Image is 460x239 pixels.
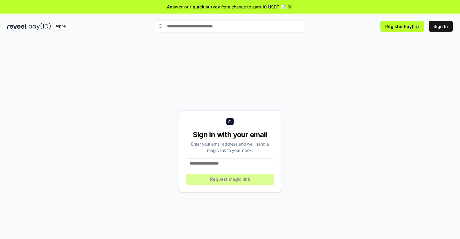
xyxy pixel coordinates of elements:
img: reveel_dark [7,23,27,30]
img: pay_id [29,23,51,30]
img: logo_small [226,118,234,125]
div: Sign in with your email [186,130,274,140]
button: Register Pay(ID) [380,21,424,32]
span: Answer our quick survey [167,4,220,10]
span: for a chance to earn 10 USDT 📝 [221,4,286,10]
div: Enter your email address and we’ll send a magic link to your inbox. [186,141,274,153]
div: Alpha [52,23,69,30]
button: Sign In [429,21,453,32]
